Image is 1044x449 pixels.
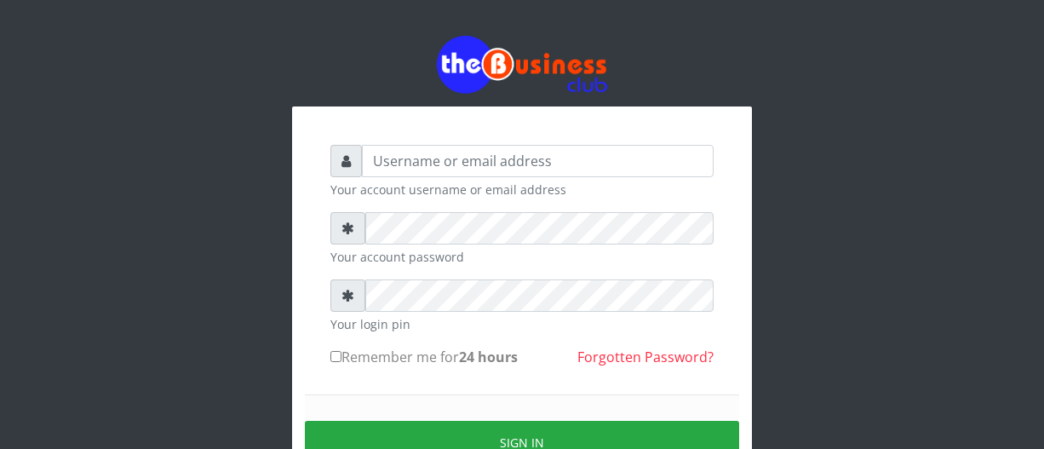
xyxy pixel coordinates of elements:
[330,351,341,362] input: Remember me for24 hours
[330,315,714,333] small: Your login pin
[330,347,518,367] label: Remember me for
[330,181,714,199] small: Your account username or email address
[330,248,714,266] small: Your account password
[577,348,714,366] a: Forgotten Password?
[362,145,714,177] input: Username or email address
[459,348,518,366] b: 24 hours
